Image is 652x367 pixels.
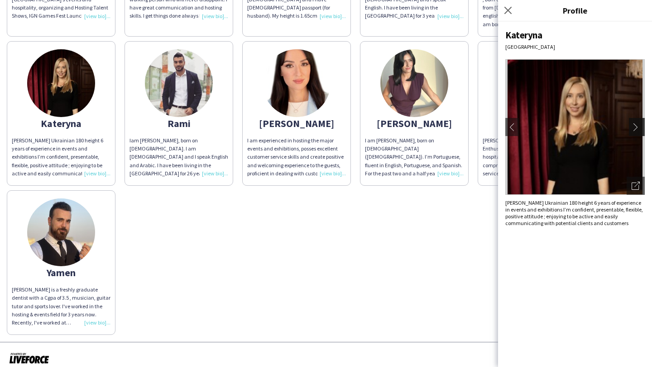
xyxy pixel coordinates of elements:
[129,137,228,210] span: am [PERSON_NAME], born on [DEMOGRAPHIC_DATA]. I am [DEMOGRAPHIC_DATA] and I speak English and Ara...
[263,49,331,117] img: thumb-613f1dafc1836.jpeg
[12,286,110,327] div: [PERSON_NAME] is a freshly graduate dentist with a Cgpa of 3.5 , musician, guitar tutor and sport...
[365,119,464,127] div: [PERSON_NAME]
[9,352,49,364] img: Powered by Liveforce
[27,198,95,266] img: thumb-6537a2296fe33.jpg
[627,177,645,195] div: Open photos pop-in
[505,59,645,195] img: Crew avatar or photo
[145,49,213,117] img: thumb-5f56923b3947a.jpeg
[498,5,652,16] h3: Profile
[12,119,110,127] div: Kateryna
[505,29,645,41] div: Kateryna
[505,199,643,226] span: [PERSON_NAME] Ukrainian 180 height 6 years of experience in events and exhibitions I’m confident,...
[12,268,110,277] div: Yamen
[483,119,581,127] div: Valeriia
[365,136,464,178] div: I am [PERSON_NAME], born on [DEMOGRAPHIC_DATA] ([DEMOGRAPHIC_DATA]). I’m Portuguese, fluent in En...
[505,43,645,50] div: [GEOGRAPHIC_DATA]
[129,119,228,127] div: Rami
[247,119,346,127] div: [PERSON_NAME]
[483,136,581,178] div: [PERSON_NAME], Russian, 1.77m height. Enthusiastic and results-oriented hospitality professional ...
[12,137,106,185] span: [PERSON_NAME] Ukrainian 180 height 6 years of experience in events and exhibitions I’m confident,...
[247,136,346,178] div: I am experienced in hosting the major events and exhibitions, posses excellent customer service s...
[380,49,448,117] img: thumb-68ba061b0f11b.jpeg
[129,136,228,178] div: I
[27,49,95,117] img: thumb-68bec696c45c0.jpeg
